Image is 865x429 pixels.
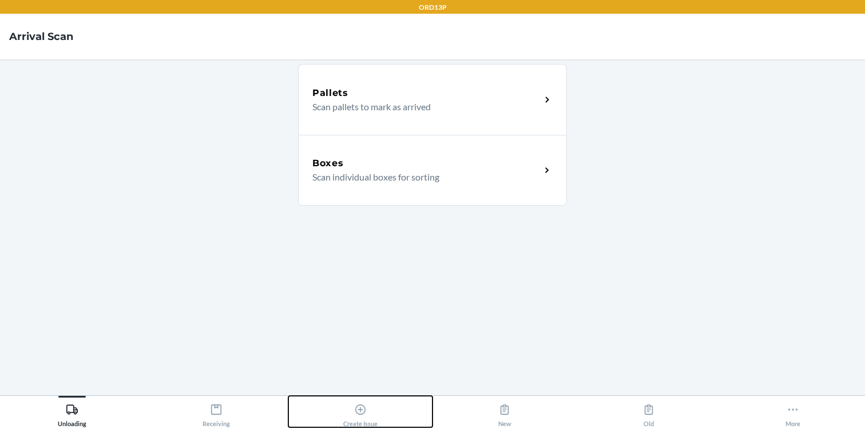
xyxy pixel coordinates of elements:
[288,396,432,427] button: Create Issue
[577,396,721,427] button: Old
[312,170,531,184] p: Scan individual boxes for sorting
[9,29,73,44] h4: Arrival Scan
[298,135,567,206] a: BoxesScan individual boxes for sorting
[785,399,800,427] div: More
[298,64,567,135] a: PalletsScan pallets to mark as arrived
[721,396,865,427] button: More
[498,399,511,427] div: New
[312,100,531,114] p: Scan pallets to mark as arrived
[432,396,577,427] button: New
[312,86,348,100] h5: Pallets
[312,157,344,170] h5: Boxes
[144,396,288,427] button: Receiving
[642,399,655,427] div: Old
[419,2,447,13] p: ORD13P
[58,399,86,427] div: Unloading
[203,399,230,427] div: Receiving
[343,399,378,427] div: Create Issue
